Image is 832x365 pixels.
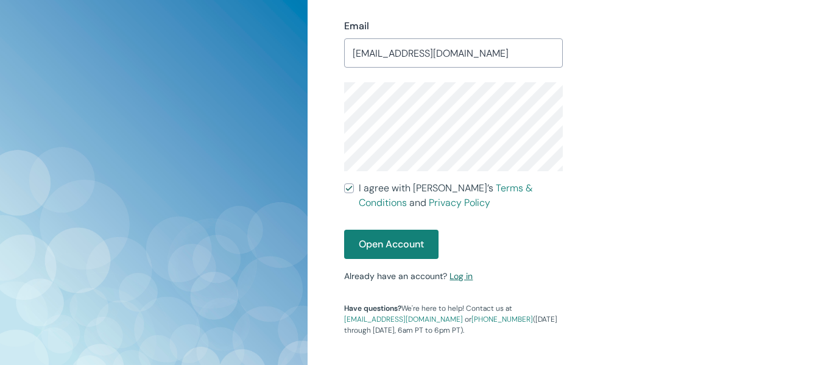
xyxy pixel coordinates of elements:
button: Open Account [344,230,439,259]
small: Already have an account? [344,271,473,282]
strong: Have questions? [344,303,401,313]
span: I agree with [PERSON_NAME]’s and [359,181,562,210]
p: We're here to help! Contact us at or ([DATE] through [DATE], 6am PT to 6pm PT). [344,303,562,336]
a: Privacy Policy [429,196,490,209]
label: Email [344,19,369,34]
a: Log in [449,271,473,282]
a: [EMAIL_ADDRESS][DOMAIN_NAME] [344,314,463,324]
a: [PHONE_NUMBER] [471,314,533,324]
